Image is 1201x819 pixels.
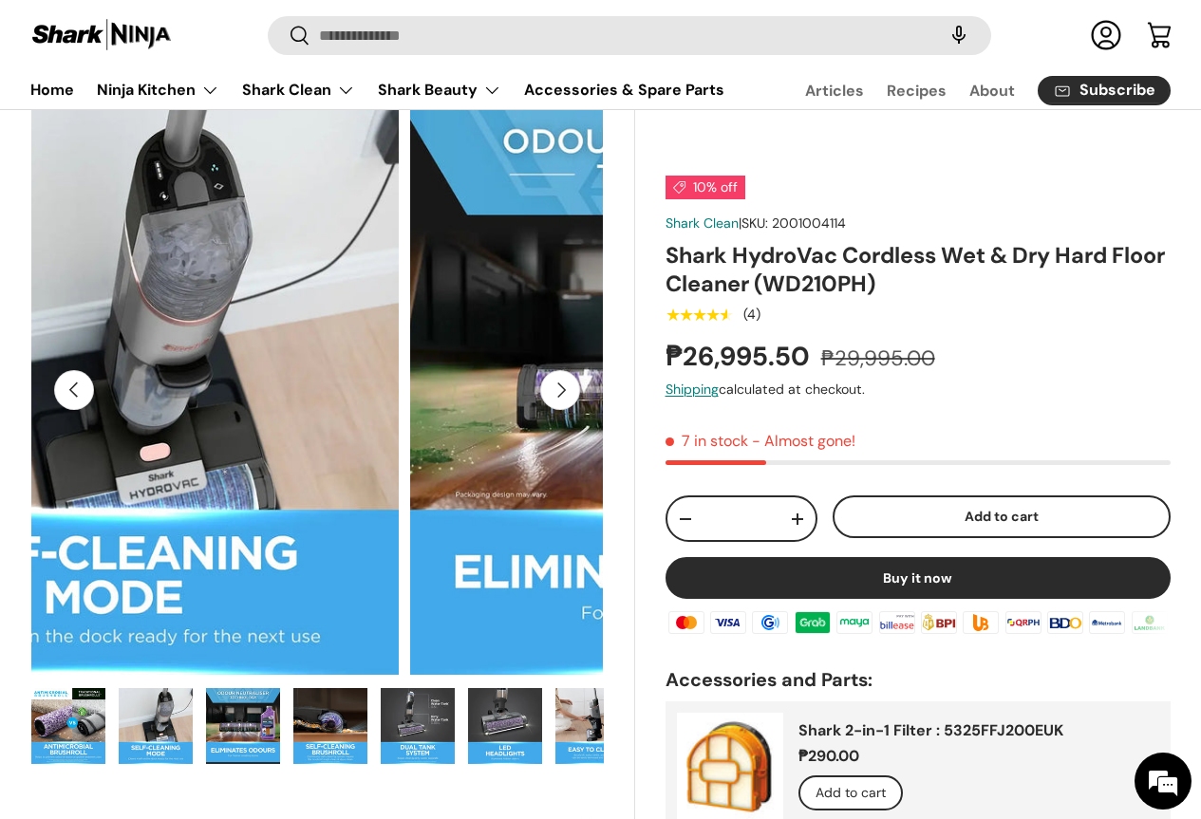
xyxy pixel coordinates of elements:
[366,71,513,109] summary: Shark Beauty
[30,71,724,109] nav: Primary
[666,306,733,325] span: ★★★★★
[666,608,707,637] img: master
[666,382,719,399] a: Shipping
[875,608,917,637] img: billease
[760,71,1171,109] nav: Secondary
[99,106,319,131] div: Chat with us now
[749,608,791,637] img: gcash
[31,688,105,764] img: Shark HydroVac Cordless Wet & Dry Hard Floor Cleaner (WD210PH)
[792,608,834,637] img: grabpay
[772,214,846,232] span: 2001004114
[798,720,1063,740] a: Shark 2-in-1 Filter : 5325FFJ200EUK
[85,71,231,109] summary: Ninja Kitchen
[805,72,864,109] a: Articles
[666,307,733,324] div: 4.5 out of 5.0 stars
[1129,608,1171,637] img: landbank
[969,72,1015,109] a: About
[821,344,935,372] s: ₱29,995.00
[798,775,903,810] button: Add to cart
[666,381,1171,400] div: calculated at checkout.
[666,667,1171,694] h2: Accessories and Parts:
[739,214,846,232] span: |
[666,339,815,374] strong: ₱26,995.50
[918,608,960,637] img: bpi
[30,17,173,54] img: Shark Ninja Philippines
[1038,76,1171,105] a: Subscribe
[752,432,855,452] p: - Almost gone!
[30,103,604,772] media-gallery: Gallery Viewer
[707,608,749,637] img: visa
[293,688,367,764] img: Shark HydroVac Cordless Wet & Dry Hard Floor Cleaner (WD210PH)
[381,688,455,764] img: Shark HydroVac Cordless Wet & Dry Hard Floor Cleaner (WD210PH)
[110,239,262,431] span: We're online!
[833,496,1171,539] button: Add to cart
[929,15,989,57] speech-search-button: Search by voice
[1044,608,1086,637] img: bdo
[666,432,748,452] span: 7 in stock
[666,241,1171,299] h1: Shark HydroVac Cordless Wet & Dry Hard Floor Cleaner (WD210PH)
[666,176,745,199] span: 10% off
[743,307,760,322] div: (4)
[30,71,74,108] a: Home
[1079,84,1155,99] span: Subscribe
[666,557,1171,599] button: Buy it now
[524,71,724,108] a: Accessories & Spare Parts
[960,608,1002,637] img: ubp
[666,214,739,232] a: Shark Clean
[9,518,362,585] textarea: Type your message and hit 'Enter'
[119,688,193,764] img: Shark HydroVac Cordless Wet & Dry Hard Floor Cleaner (WD210PH)
[468,688,542,764] img: Shark HydroVac Cordless Wet & Dry Hard Floor Cleaner (WD210PH)
[231,71,366,109] summary: Shark Clean
[1003,608,1044,637] img: qrph
[311,9,357,55] div: Minimize live chat window
[834,608,875,637] img: maya
[887,72,947,109] a: Recipes
[741,214,768,232] span: SKU:
[206,688,280,764] img: Shark HydroVac Cordless Wet & Dry Hard Floor Cleaner (WD210PH)
[1086,608,1128,637] img: metrobank
[555,688,629,764] img: Shark HydroVac Cordless Wet & Dry Hard Floor Cleaner (WD210PH)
